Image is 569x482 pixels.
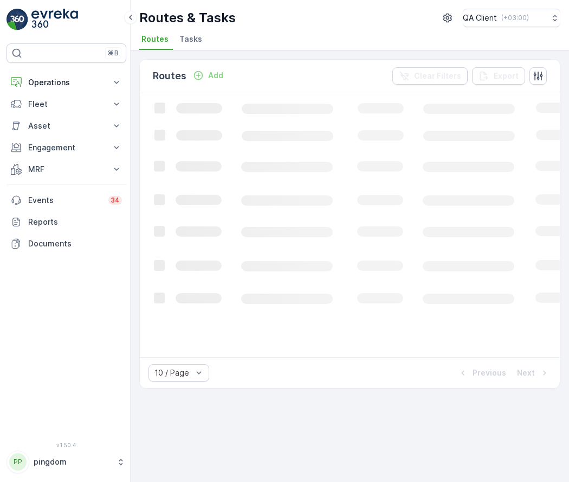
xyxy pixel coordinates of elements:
button: PPpingdom [7,451,126,473]
div: PP [9,453,27,471]
p: Fleet [28,99,105,110]
button: Engagement [7,137,126,158]
a: Documents [7,233,126,255]
p: Clear Filters [414,71,461,81]
p: Events [28,195,102,206]
p: Previous [473,367,506,378]
a: Reports [7,211,126,233]
img: logo_light-DOdMpM7g.png [31,9,78,30]
button: Asset [7,115,126,137]
button: Operations [7,72,126,93]
button: Add [189,69,228,82]
p: ⌘B [108,49,119,58]
p: Reports [28,217,122,227]
p: Add [208,70,223,81]
p: Engagement [28,142,105,153]
span: Routes [141,34,169,45]
p: Next [517,367,535,378]
p: Export [494,71,519,81]
button: Previous [456,366,507,379]
button: Clear Filters [392,67,468,85]
button: MRF [7,158,126,180]
button: Next [516,366,551,379]
span: v 1.50.4 [7,442,126,448]
p: Routes [153,68,186,84]
p: Asset [28,120,105,131]
button: Fleet [7,93,126,115]
p: Documents [28,238,122,249]
p: 34 [111,196,120,205]
button: Export [472,67,525,85]
button: QA Client(+03:00) [463,9,560,27]
p: MRF [28,164,105,175]
img: logo [7,9,28,30]
p: ( +03:00 ) [501,14,529,22]
p: QA Client [463,12,497,23]
p: Routes & Tasks [139,9,236,27]
a: Events34 [7,189,126,211]
span: Tasks [179,34,202,45]
p: pingdom [34,456,111,467]
p: Operations [28,77,105,88]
